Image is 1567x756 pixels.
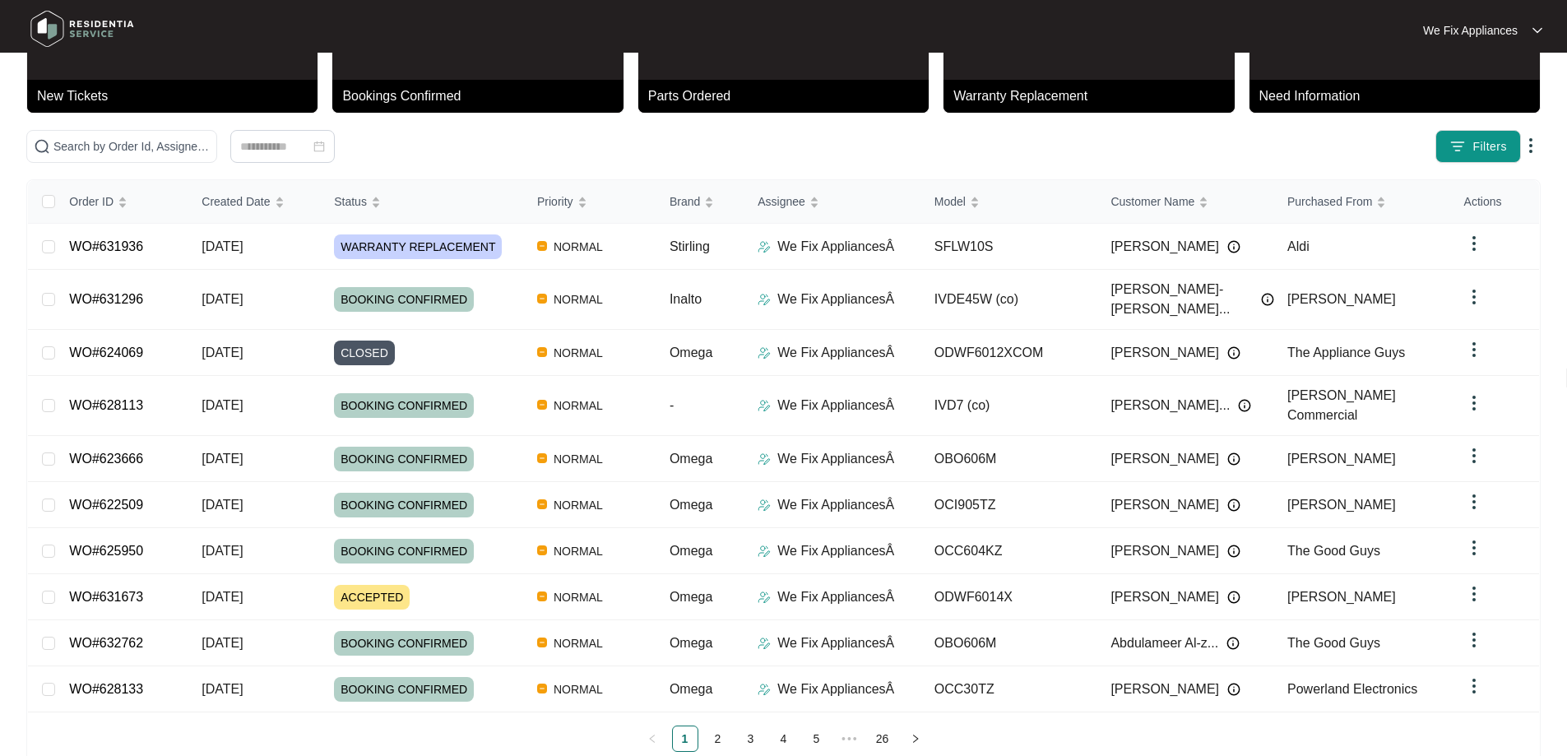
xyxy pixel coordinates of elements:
[777,290,894,309] p: We Fix AppliancesÂ
[547,679,610,699] span: NORMAL
[537,591,547,601] img: Vercel Logo
[1287,682,1417,696] span: Powerland Electronics
[1227,591,1240,604] img: Info icon
[777,587,894,607] p: We Fix AppliancesÂ
[69,452,143,466] a: WO#623666
[911,734,920,744] span: right
[547,495,610,515] span: NORMAL
[69,636,143,650] a: WO#632762
[1110,495,1219,515] span: [PERSON_NAME]
[921,482,1098,528] td: OCI905TZ
[1110,192,1194,211] span: Customer Name
[547,449,610,469] span: NORMAL
[758,452,771,466] img: Assigner Icon
[202,292,243,306] span: [DATE]
[1110,237,1219,257] span: [PERSON_NAME]
[777,679,894,699] p: We Fix AppliancesÂ
[744,180,921,224] th: Assignee
[670,239,710,253] span: Stirling
[1532,26,1542,35] img: dropdown arrow
[537,241,547,251] img: Vercel Logo
[1464,538,1484,558] img: dropdown arrow
[870,726,895,751] a: 26
[837,726,863,752] li: Next 5 Pages
[1261,293,1274,306] img: Info icon
[1287,590,1396,604] span: [PERSON_NAME]
[1274,180,1451,224] th: Purchased From
[777,343,894,363] p: We Fix AppliancesÂ
[1287,292,1396,306] span: [PERSON_NAME]
[758,545,771,558] img: Assigner Icon
[334,585,410,610] span: ACCEPTED
[673,726,698,751] a: 1
[672,726,698,752] li: 1
[921,620,1098,666] td: OBO606M
[56,180,188,224] th: Order ID
[670,292,702,306] span: Inalto
[777,449,894,469] p: We Fix AppliancesÂ
[1287,452,1396,466] span: [PERSON_NAME]
[334,447,474,471] span: BOOKING CONFIRMED
[921,180,1098,224] th: Model
[758,683,771,696] img: Assigner Icon
[202,346,243,359] span: [DATE]
[1472,138,1507,155] span: Filters
[334,341,395,365] span: CLOSED
[758,591,771,604] img: Assigner Icon
[804,726,829,751] a: 5
[1287,498,1396,512] span: [PERSON_NAME]
[1449,138,1466,155] img: filter icon
[202,192,270,211] span: Created Date
[69,398,143,412] a: WO#628113
[547,343,610,363] span: NORMAL
[921,270,1098,330] td: IVDE45W (co)
[772,726,796,751] a: 4
[1227,545,1240,558] img: Info icon
[53,137,210,155] input: Search by Order Id, Assignee Name, Customer Name, Brand and Model
[758,499,771,512] img: Assigner Icon
[69,292,143,306] a: WO#631296
[1287,388,1396,422] span: [PERSON_NAME] Commercial
[1464,676,1484,696] img: dropdown arrow
[1110,633,1218,653] span: Abdulameer Al-z...
[1110,449,1219,469] span: [PERSON_NAME]
[902,726,929,752] li: Next Page
[537,294,547,304] img: Vercel Logo
[758,293,771,306] img: Assigner Icon
[777,541,894,561] p: We Fix AppliancesÂ
[777,237,894,257] p: We Fix AppliancesÂ
[869,726,896,752] li: 26
[334,539,474,564] span: BOOKING CONFIRMED
[934,192,966,211] span: Model
[1110,587,1219,607] span: [PERSON_NAME]
[1464,630,1484,650] img: dropdown arrow
[1238,399,1251,412] img: Info icon
[334,677,474,702] span: BOOKING CONFIRMED
[537,684,547,693] img: Vercel Logo
[1435,130,1521,163] button: filter iconFilters
[34,138,50,155] img: search-icon
[1464,287,1484,307] img: dropdown arrow
[921,574,1098,620] td: ODWF6014X
[670,398,674,412] span: -
[804,726,830,752] li: 5
[647,734,657,744] span: left
[758,637,771,650] img: Assigner Icon
[777,495,894,515] p: We Fix AppliancesÂ
[69,590,143,604] a: WO#631673
[706,726,730,751] a: 2
[334,631,474,656] span: BOOKING CONFIRMED
[1227,683,1240,696] img: Info icon
[1464,234,1484,253] img: dropdown arrow
[202,544,243,558] span: [DATE]
[1226,637,1240,650] img: Info icon
[1110,679,1219,699] span: [PERSON_NAME]
[921,224,1098,270] td: SFLW10S
[953,86,1234,106] p: Warranty Replacement
[1423,22,1518,39] p: We Fix Appliances
[188,180,321,224] th: Created Date
[777,633,894,653] p: We Fix AppliancesÂ
[921,436,1098,482] td: OBO606M
[547,541,610,561] span: NORMAL
[648,86,929,106] p: Parts Ordered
